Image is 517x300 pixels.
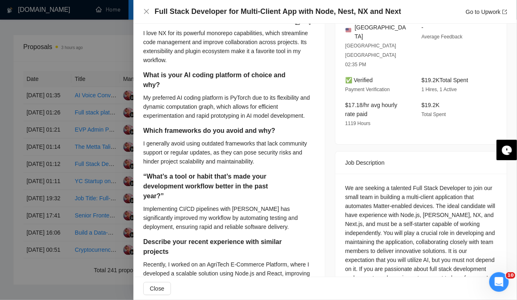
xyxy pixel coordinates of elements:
span: [GEOGRAPHIC_DATA] [GEOGRAPHIC_DATA] 02:35 PM [345,43,396,67]
span: - [422,24,424,31]
div: Recently, I worked on an AgriTech E-Commerce Platform, where I developed a scalable solution usin... [143,260,315,296]
h5: “What’s a tool or habit that’s made your development workflow better in the past year?” [143,172,289,201]
span: Close [150,284,164,293]
span: close [143,8,150,15]
img: 🇺🇸 [346,27,351,33]
div: I love NX for its powerful monorepo capabilities, which streamline code management and improve co... [143,29,315,65]
div: I generally avoid using outdated frameworks that lack community support or regular updates, as th... [143,139,315,166]
h5: Describe your recent experience with similar projects [143,237,289,257]
h5: What is your AI coding platform of choice and why? [143,70,289,90]
span: $17.18/hr avg hourly rate paid [345,102,397,117]
span: Average Feedback [422,34,463,40]
span: $19.2K Total Spent [422,77,468,83]
button: Close [143,8,150,15]
span: [GEOGRAPHIC_DATA] [355,23,408,41]
span: 1119 Hours [345,121,371,126]
iframe: Intercom live chat [489,272,509,292]
span: 10 [506,272,515,279]
span: $19.2K [422,102,439,108]
span: Payment Verification [345,87,390,92]
h5: Which frameworks do you avoid and why? [143,126,289,136]
div: Job Description [345,152,497,174]
div: My preferred AI coding platform is PyTorch due to its flexibility and dynamic computation graph, ... [143,93,315,120]
div: Implementing CI/CD pipelines with [PERSON_NAME] has significantly improved my workflow by automat... [143,204,315,231]
button: Close [143,282,171,295]
span: Total Spent [422,112,446,117]
span: ✅ Verified [345,77,373,83]
a: Go to Upworkexport [466,9,507,15]
h4: Full Stack Developer for Multi-Client App with Node, Nest, NX and Next [155,7,401,17]
span: export [502,9,507,14]
span: 1 Hires, 1 Active [422,87,457,92]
